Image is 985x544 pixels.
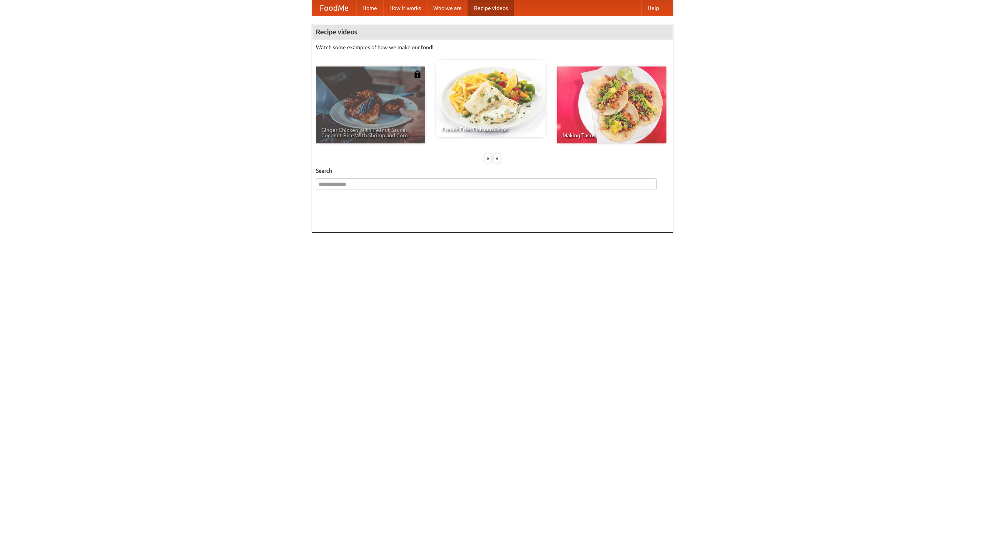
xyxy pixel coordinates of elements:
img: 483408.png [414,70,421,78]
a: Making Tacos [557,67,666,143]
a: FoodMe [312,0,356,16]
h4: Recipe videos [312,24,673,40]
p: Watch some examples of how we make our food! [316,43,669,51]
h5: Search [316,167,669,175]
div: » [494,153,501,163]
a: French Fries Fish and Chips [436,60,546,137]
span: Making Tacos [563,133,661,138]
a: Help [641,0,665,16]
a: How it works [383,0,427,16]
a: Who we are [427,0,468,16]
div: « [484,153,491,163]
span: French Fries Fish and Chips [442,126,540,132]
a: Home [356,0,383,16]
a: Recipe videos [468,0,514,16]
